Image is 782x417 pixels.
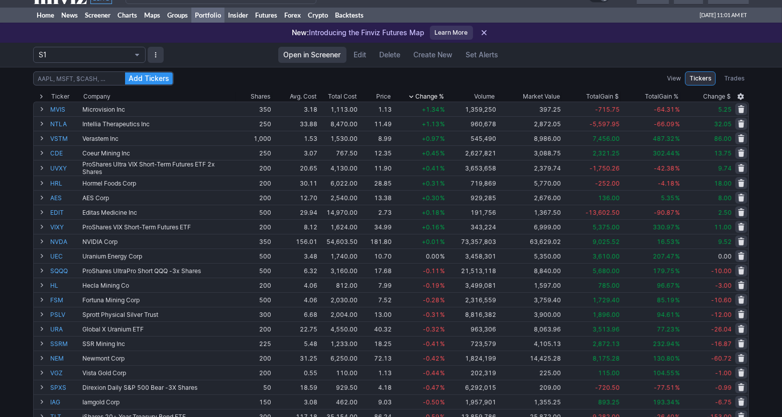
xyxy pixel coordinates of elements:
span: -10.00 [711,267,732,275]
a: Futures [252,8,281,23]
a: Portfolio [191,8,225,23]
td: 8.12 [272,219,318,234]
span: % [440,253,445,260]
td: 343,224 [446,219,497,234]
td: 29.94 [272,205,318,219]
span: Total [645,92,659,102]
span: % [675,135,680,142]
span: Delete [380,50,401,60]
td: 13.38 [359,190,392,205]
span: 32.05 [714,120,732,128]
td: 1,624.00 [318,219,359,234]
span: Open in Screener [284,50,341,60]
td: 34.99 [359,219,392,234]
td: 4.06 [272,292,318,307]
span: % [675,340,680,348]
span: Change % [415,92,444,102]
td: 72.13 [359,351,392,365]
td: 500 [236,205,272,219]
td: 1,233.00 [318,336,359,351]
td: 12.70 [272,190,318,205]
td: 20.65 [272,160,318,176]
td: 545,490 [446,131,497,145]
div: AES Corp [82,194,235,202]
div: Hecla Mining Co [82,282,235,289]
span: -0.32 [423,325,439,333]
span: 96.67 [657,282,675,289]
span: % [440,209,445,216]
span: % [440,282,445,289]
td: 2,004.00 [318,307,359,321]
span: % [675,238,680,245]
a: Set Alerts [461,47,504,63]
td: 73,357,803 [446,234,497,248]
span: -26.04 [711,325,732,333]
span: 1,896.00 [593,311,620,318]
span: -715.75 [595,106,620,113]
td: 4.06 [272,278,318,292]
label: View [667,73,681,84]
td: 5.48 [272,336,318,351]
td: 2,872.05 [497,116,562,131]
td: 6.68 [272,307,318,321]
a: NTLA [50,117,80,131]
a: Open in Screener [278,47,347,63]
td: 40.32 [359,321,392,336]
span: 7,456.00 [593,135,620,142]
td: 300 [236,307,272,321]
td: 4,130.00 [318,160,359,176]
span: -64.31 [654,106,675,113]
span: -90.87 [654,209,675,216]
td: 250 [236,145,272,160]
span: Create New [414,50,453,60]
button: Portfolio [33,47,146,63]
td: 2,379.74 [497,160,562,176]
span: -0.11 [423,267,439,275]
td: 812.00 [318,278,359,292]
td: 200 [236,160,272,176]
span: 3,610.00 [593,253,620,260]
td: 500 [236,263,272,278]
td: 350 [236,234,272,248]
div: Ticker [51,92,69,102]
td: 200 [236,278,272,292]
div: NVIDIA Corp [82,238,235,245]
td: 21,513,118 [446,263,497,278]
a: Backtests [331,8,367,23]
a: Groups [164,8,191,23]
span: % [440,194,445,202]
span: +0.41 [422,164,439,172]
span: % [675,180,680,187]
a: Trades [720,71,749,86]
td: 8,470.00 [318,116,359,131]
span: % [675,296,680,304]
td: 6,022.00 [318,176,359,190]
td: 960,678 [446,116,497,131]
td: 22.75 [272,321,318,336]
span: -0.19 [423,282,439,289]
span: -16.87 [711,340,732,348]
td: 13.00 [359,307,392,321]
td: 4,550.00 [318,321,359,336]
span: 9,025.52 [593,238,620,245]
td: 2,676.00 [497,190,562,205]
td: 10.70 [359,248,392,263]
div: SSR Mining Inc [82,340,235,348]
span: -4.18 [658,180,675,187]
td: 723,579 [446,336,497,351]
td: 181.80 [359,234,392,248]
div: ProShares UltraPro Short QQQ -3x Shares [82,267,235,275]
a: Crypto [304,8,331,23]
span: +0.18 [422,209,439,216]
div: Intellia Therapeutics Inc [82,120,235,128]
a: CDE [50,146,80,160]
span: 136.00 [598,194,620,202]
span: -42.38 [654,164,675,172]
span: 5,680.00 [593,267,620,275]
td: 1,597.00 [497,278,562,292]
span: % [675,149,680,157]
span: % [440,311,445,318]
span: % [675,120,680,128]
a: News [58,8,81,23]
div: Volume [475,92,495,102]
